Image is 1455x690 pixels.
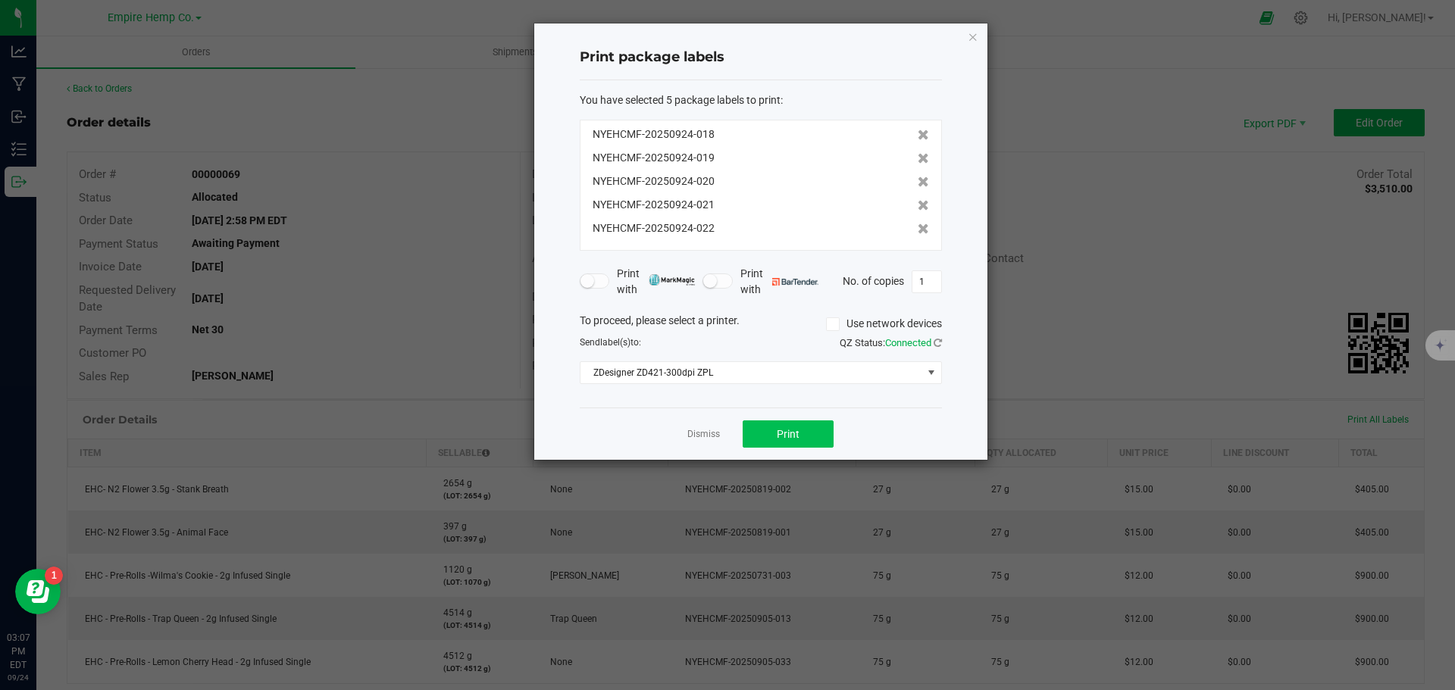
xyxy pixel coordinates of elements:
iframe: Resource center unread badge [45,567,63,585]
span: ZDesigner ZD421-300dpi ZPL [580,362,922,383]
span: No. of copies [843,274,904,286]
span: NYEHCMF-20250924-020 [593,173,715,189]
span: Print with [617,266,695,298]
div: To proceed, please select a printer. [568,313,953,336]
span: NYEHCMF-20250924-021 [593,197,715,213]
span: NYEHCMF-20250924-019 [593,150,715,166]
span: NYEHCMF-20250924-022 [593,220,715,236]
span: Send to: [580,337,641,348]
span: You have selected 5 package labels to print [580,94,781,106]
label: Use network devices [826,316,942,332]
div: : [580,92,942,108]
span: Print with [740,266,818,298]
button: Print [743,420,834,448]
h4: Print package labels [580,48,942,67]
span: label(s) [600,337,630,348]
a: Dismiss [687,428,720,441]
img: mark_magic_cybra.png [649,274,695,286]
span: Print [777,428,799,440]
iframe: Resource center [15,569,61,614]
span: NYEHCMF-20250924-018 [593,126,715,142]
span: QZ Status: [840,337,942,348]
span: Connected [885,337,931,348]
img: bartender.png [772,278,818,286]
